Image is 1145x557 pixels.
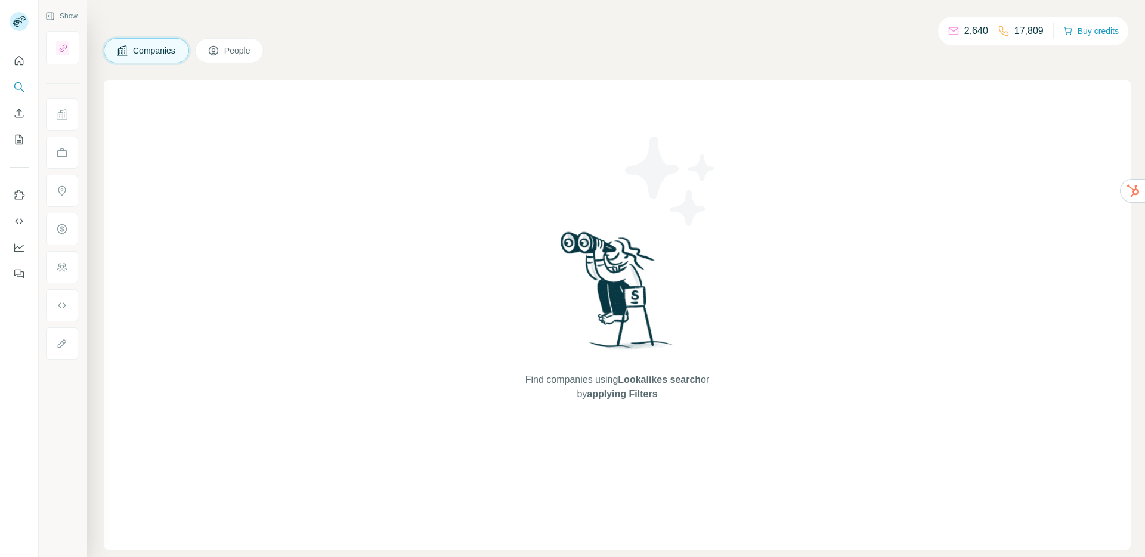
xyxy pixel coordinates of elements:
span: applying Filters [587,389,657,399]
button: Show [37,7,86,25]
img: Surfe Illustration - Stars [617,128,725,235]
span: Companies [133,45,177,57]
span: Find companies using or by [522,373,713,401]
button: My lists [10,129,29,150]
button: Dashboard [10,237,29,258]
button: Quick start [10,50,29,72]
button: Search [10,76,29,98]
span: Lookalikes search [618,375,701,385]
button: Buy credits [1063,23,1119,39]
img: Surfe Illustration - Woman searching with binoculars [555,228,679,361]
h4: Search [104,14,1131,31]
span: People [224,45,252,57]
p: 17,809 [1014,24,1044,38]
button: Feedback [10,263,29,284]
button: Enrich CSV [10,103,29,124]
button: Use Surfe on LinkedIn [10,184,29,206]
p: 2,640 [964,24,988,38]
button: Use Surfe API [10,211,29,232]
